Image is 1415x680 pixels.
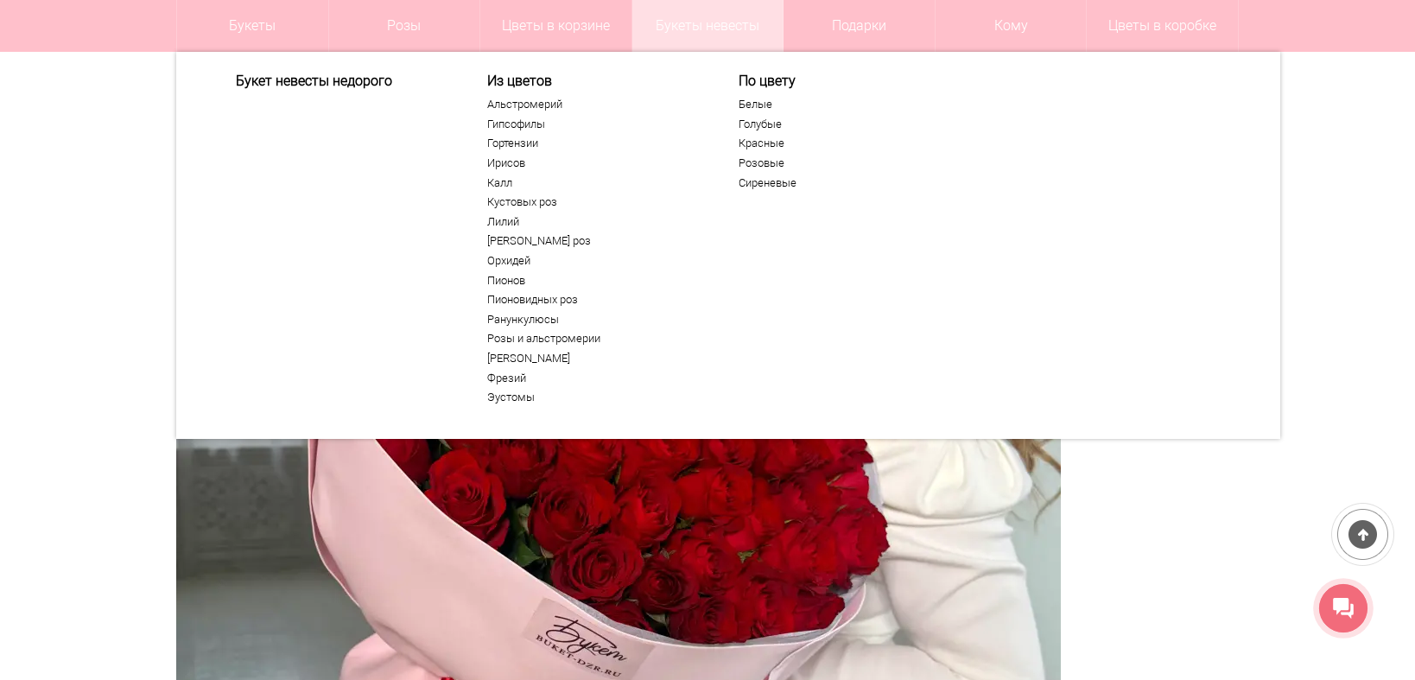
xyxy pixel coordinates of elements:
[487,313,700,327] a: Ранункулюсы
[487,118,700,131] a: Гипсофилы
[487,176,700,190] a: Калл
[487,98,700,111] a: Альстромерий
[487,234,700,248] a: [PERSON_NAME] роз
[739,156,951,170] a: Розовые
[739,137,951,150] a: Красные
[236,73,448,89] a: Букет невесты недорого
[739,176,951,190] a: Сиреневые
[487,215,700,229] a: Лилий
[487,137,700,150] a: Гортензии
[739,98,951,111] a: Белые
[487,254,700,268] a: Орхидей
[739,118,951,131] a: Голубые
[487,391,700,404] a: Эустомы
[487,195,700,209] a: Кустовых роз
[487,352,700,365] a: [PERSON_NAME]
[487,274,700,288] a: Пионов
[487,73,700,89] span: Из цветов
[487,156,700,170] a: Ирисов
[487,332,700,346] a: Розы и альстромерии
[487,293,700,307] a: Пионовидных роз
[487,372,700,385] a: Фрезий
[739,73,951,89] span: По цвету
